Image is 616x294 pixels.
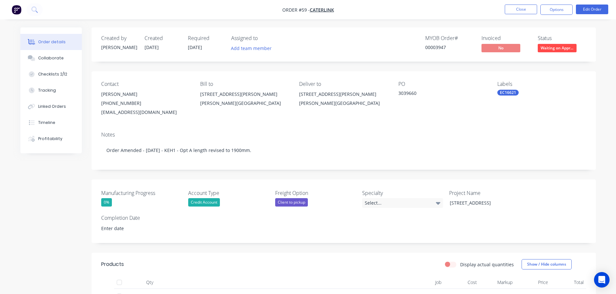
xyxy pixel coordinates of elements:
[275,198,308,207] div: Client to pickup
[594,272,610,288] div: Open Intercom Messenger
[101,214,182,222] label: Completion Date
[395,276,444,289] div: Job
[362,198,443,208] div: Select...
[540,5,573,15] button: Options
[38,39,66,45] div: Order details
[299,81,388,87] div: Deliver to
[101,189,182,197] label: Manufacturing Progress
[20,82,82,98] button: Tracking
[480,276,515,289] div: Markup
[101,81,190,87] div: Contact
[101,44,137,51] div: [PERSON_NAME]
[38,87,56,93] div: Tracking
[231,44,275,53] button: Add team member
[227,44,275,53] button: Add team member
[101,132,586,138] div: Notes
[145,44,159,50] span: [DATE]
[497,81,586,87] div: Labels
[145,35,180,41] div: Created
[576,5,608,14] button: Edit Order
[425,35,474,41] div: MYOB Order #
[20,115,82,131] button: Timeline
[101,260,124,268] div: Products
[38,104,66,109] div: Linked Orders
[101,90,190,99] div: [PERSON_NAME]
[101,140,586,160] div: Order Amended - [DATE] - KEH1 - Opt A length revised to 1900mm.
[551,276,586,289] div: Total
[20,131,82,147] button: Profitability
[310,7,334,13] a: Caterlink
[188,44,202,50] span: [DATE]
[497,90,519,96] div: EC16621
[20,50,82,66] button: Collaborate
[188,189,269,197] label: Account Type
[38,136,62,142] div: Profitability
[188,35,223,41] div: Required
[460,261,514,268] label: Display actual quantities
[231,35,296,41] div: Assigned to
[515,276,551,289] div: Price
[97,223,177,233] input: Enter date
[481,44,520,52] span: No
[38,120,55,126] div: Timeline
[12,5,21,15] img: Factory
[101,35,137,41] div: Created by
[505,5,537,14] button: Close
[188,198,220,207] div: Credit Account
[538,35,586,41] div: Status
[200,99,289,108] div: [PERSON_NAME][GEOGRAPHIC_DATA]
[101,108,190,117] div: [EMAIL_ADDRESS][DOMAIN_NAME]
[538,44,577,54] button: Waiting on Appr...
[299,90,388,99] div: [STREET_ADDRESS][PERSON_NAME]
[101,90,190,117] div: [PERSON_NAME][PHONE_NUMBER][EMAIL_ADDRESS][DOMAIN_NAME]
[101,198,112,207] div: 0%
[538,44,577,52] span: Waiting on Appr...
[522,259,572,269] button: Show / Hide columns
[299,90,388,110] div: [STREET_ADDRESS][PERSON_NAME][PERSON_NAME][GEOGRAPHIC_DATA]
[425,44,474,51] div: 00003947
[481,35,530,41] div: Invoiced
[282,7,310,13] span: Order #59 -
[398,81,487,87] div: PO
[200,90,289,110] div: [STREET_ADDRESS][PERSON_NAME][PERSON_NAME][GEOGRAPHIC_DATA]
[20,34,82,50] button: Order details
[299,99,388,108] div: [PERSON_NAME][GEOGRAPHIC_DATA]
[200,81,289,87] div: Bill to
[20,66,82,82] button: Checklists 2/12
[275,189,356,197] label: Freight Option
[20,98,82,115] button: Linked Orders
[398,90,479,99] div: 3039660
[449,189,530,197] label: Project Name
[445,198,525,208] div: [STREET_ADDRESS]
[200,90,289,99] div: [STREET_ADDRESS][PERSON_NAME]
[101,99,190,108] div: [PHONE_NUMBER]
[38,55,64,61] div: Collaborate
[444,276,480,289] div: Cost
[362,189,443,197] label: Specialty
[130,276,169,289] div: Qty
[38,71,67,77] div: Checklists 2/12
